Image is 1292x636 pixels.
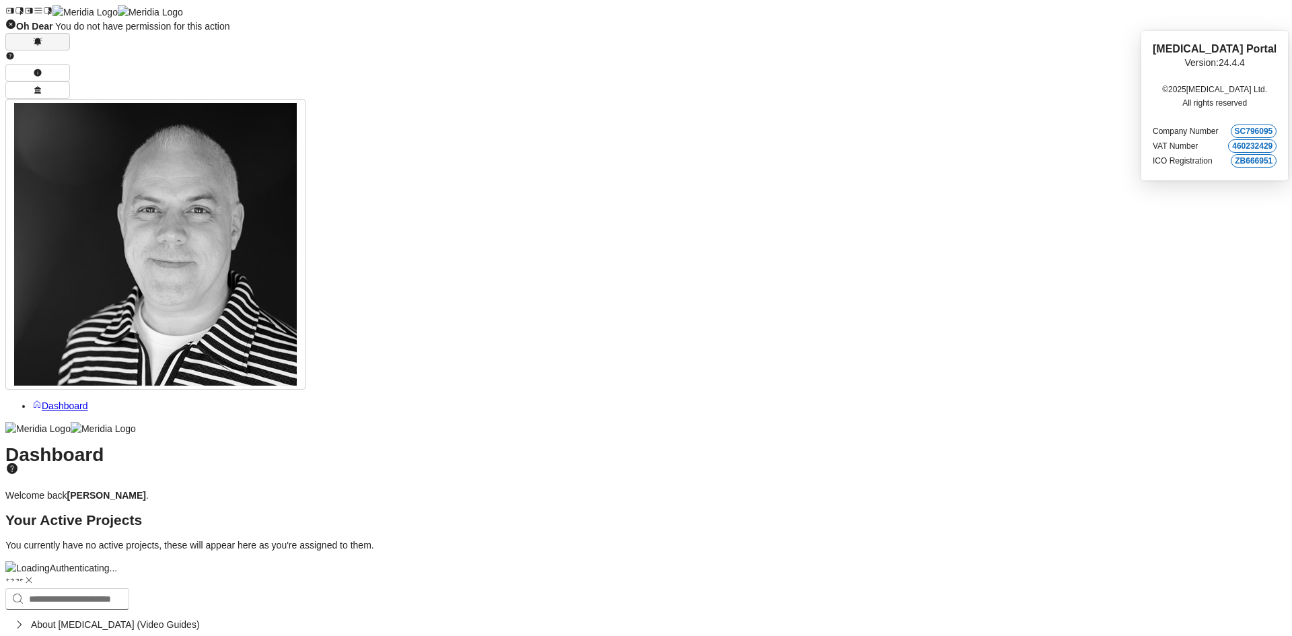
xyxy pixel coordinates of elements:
span: Dashboard [42,400,88,411]
li: VAT Number [1153,139,1277,153]
span: Authenticating... [50,563,117,573]
li: All rights reserved [1153,96,1277,110]
strong: Oh Dear [16,21,52,32]
img: Loading [5,561,50,575]
strong: [MEDICAL_DATA] Portal [1153,43,1277,55]
li: Version: 24.4.4 [1153,56,1277,69]
p: You currently have no active projects, these will appear here as you're assigned to them. [5,538,1287,552]
div: 460232429 [1228,139,1277,153]
p: Welcome back . [5,489,1287,502]
img: Meridia Logo [71,422,136,435]
img: Meridia Logo [52,5,118,19]
img: Meridia Logo [118,5,183,19]
div: ZB666951 [1231,154,1277,168]
li: Company Number [1153,125,1277,138]
span: You do not have permission for this action [16,21,230,32]
h2: Your Active Projects [5,514,1287,527]
div: SC796095 [1231,125,1277,138]
img: Meridia Logo [5,422,71,435]
img: Profile Icon [14,103,297,386]
strong: [PERSON_NAME] [67,490,146,501]
a: Dashboard [32,400,88,411]
li: © 2025 [MEDICAL_DATA] Ltd. [1153,83,1277,96]
h1: Dashboard [5,448,1287,476]
li: ICO Registration [1153,154,1277,168]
